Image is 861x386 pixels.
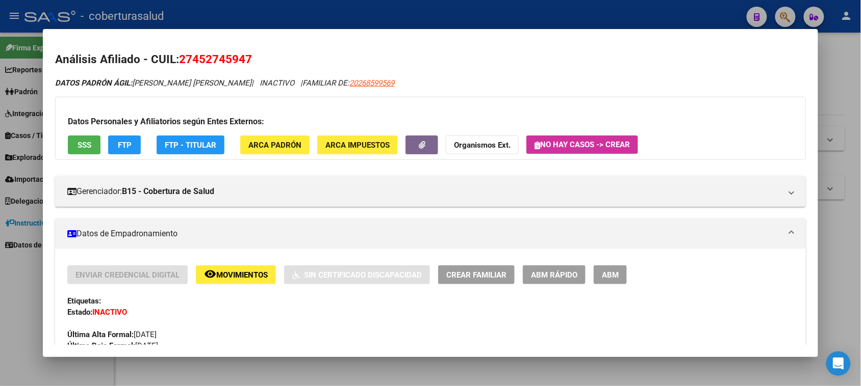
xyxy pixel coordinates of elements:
[55,78,394,88] i: | INACTIVO |
[92,308,127,317] strong: INACTIVO
[531,270,577,280] span: ABM Rápido
[67,341,135,350] strong: Última Baja Formal:
[75,270,180,280] span: Enviar Credencial Digital
[55,78,251,88] span: [PERSON_NAME] [PERSON_NAME]
[55,176,805,207] mat-expansion-panel-header: Gerenciador:B15 - Cobertura de Salud
[67,308,92,317] strong: Estado:
[349,78,394,88] span: 20268599569
[248,141,301,150] span: ARCA Padrón
[446,270,507,280] span: Crear Familiar
[446,135,519,154] button: Organismos Ext.
[68,116,793,128] h3: Datos Personales y Afiliatorios según Entes Externos:
[826,351,851,376] div: Open Intercom Messenger
[302,78,394,88] span: FAMILIAR DE:
[55,51,805,68] h2: Análisis Afiliado - CUIL:
[55,78,132,88] strong: DATOS PADRÓN ÁGIL:
[204,268,216,280] mat-icon: remove_red_eye
[67,265,188,284] button: Enviar Credencial Digital
[67,185,781,198] mat-panel-title: Gerenciador:
[284,265,430,284] button: Sin Certificado Discapacidad
[304,270,422,280] span: Sin Certificado Discapacidad
[55,218,805,249] mat-expansion-panel-header: Datos de Empadronamiento
[594,265,627,284] button: ABM
[535,140,630,149] span: No hay casos -> Crear
[67,330,157,339] span: [DATE]
[78,141,91,150] span: SSS
[523,265,586,284] button: ABM Rápido
[157,135,224,154] button: FTP - Titular
[165,141,216,150] span: FTP - Titular
[67,341,158,350] span: [DATE]
[118,141,132,150] span: FTP
[317,135,398,154] button: ARCA Impuestos
[325,141,390,150] span: ARCA Impuestos
[602,270,619,280] span: ABM
[67,296,101,306] strong: Etiquetas:
[122,185,214,198] strong: B15 - Cobertura de Salud
[526,135,638,154] button: No hay casos -> Crear
[196,265,276,284] button: Movimientos
[67,330,134,339] strong: Última Alta Formal:
[179,52,252,66] span: 27452745947
[438,265,515,284] button: Crear Familiar
[240,135,310,154] button: ARCA Padrón
[67,228,781,240] mat-panel-title: Datos de Empadronamiento
[216,270,268,280] span: Movimientos
[68,135,100,154] button: SSS
[108,135,141,154] button: FTP
[454,141,511,150] strong: Organismos Ext.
